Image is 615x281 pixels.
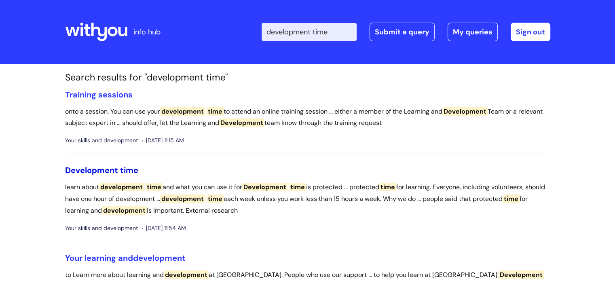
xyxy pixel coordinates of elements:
[65,72,550,83] h1: Search results for "development time"
[242,183,287,191] span: Development
[511,23,550,41] a: Sign out
[160,107,205,116] span: development
[65,253,186,263] a: Your learning anddevelopment
[207,107,224,116] span: time
[65,223,138,233] span: Your skills and development
[65,135,138,146] span: Your skills and development
[289,183,306,191] span: time
[219,118,264,127] span: Development
[499,270,544,279] span: Development
[102,206,147,215] span: development
[262,23,357,41] input: Search
[65,182,550,216] p: learn about and what you can use it for is protected ... protected for learning. Everyone, includ...
[65,165,138,175] a: Development time
[160,194,205,203] span: development
[164,270,209,279] span: development
[99,183,144,191] span: development
[65,165,118,175] span: Development
[133,25,161,38] p: info hub
[262,23,550,41] div: | -
[65,106,550,129] p: onto a session. You can use your to attend an online training session ... either a member of the ...
[142,223,186,233] span: [DATE] 11:54 AM
[379,183,396,191] span: time
[448,23,498,41] a: My queries
[503,194,520,203] span: time
[133,253,186,263] span: development
[120,165,138,175] span: time
[207,194,224,203] span: time
[442,107,488,116] span: Development
[142,135,184,146] span: [DATE] 11:15 AM
[65,89,133,100] a: Training sessions
[370,23,435,41] a: Submit a query
[146,183,163,191] span: time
